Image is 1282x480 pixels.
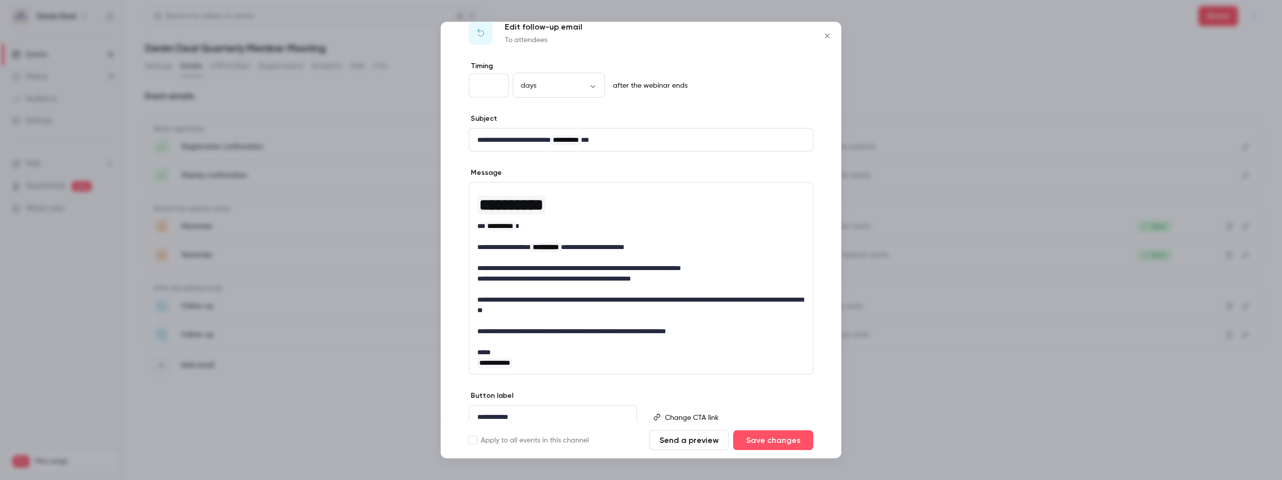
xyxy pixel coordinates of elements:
p: To attendees [505,35,582,45]
label: Apply to all events in this channel [469,435,589,445]
p: after the webinar ends [609,81,688,91]
div: days [513,80,605,90]
label: Button label [469,391,513,401]
div: editor [469,129,813,151]
button: Close [817,26,837,46]
p: Edit follow-up email [505,21,582,33]
label: Subject [469,114,497,124]
button: Save changes [733,430,813,450]
label: Message [469,168,502,178]
div: editor [661,406,812,429]
label: Timing [469,61,813,71]
div: editor [469,183,813,374]
div: editor [469,406,636,428]
button: Send a preview [649,430,729,450]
